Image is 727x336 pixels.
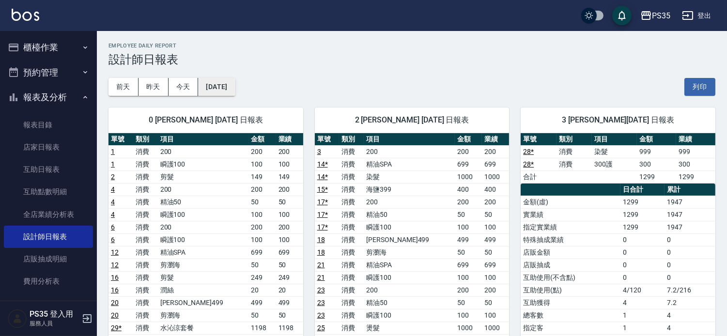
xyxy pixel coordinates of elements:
[364,133,455,146] th: 項目
[158,183,249,196] td: 200
[133,170,158,183] td: 消費
[120,115,292,125] span: 0 [PERSON_NAME] [DATE] 日報表
[592,158,637,170] td: 300護
[276,145,303,158] td: 200
[521,133,715,183] table: a dense table
[339,196,364,208] td: 消費
[455,170,482,183] td: 1000
[364,284,455,296] td: 200
[4,136,93,158] a: 店家日報表
[482,309,509,321] td: 100
[620,309,665,321] td: 1
[612,6,632,25] button: save
[339,233,364,246] td: 消費
[557,158,592,170] td: 消費
[111,223,115,231] a: 6
[4,181,93,203] a: 互助點數明細
[4,248,93,270] a: 店販抽成明細
[521,296,620,309] td: 互助獲得
[249,208,276,221] td: 100
[364,246,455,259] td: 剪瀏海
[521,208,620,221] td: 實業績
[276,133,303,146] th: 業績
[482,170,509,183] td: 1000
[665,196,715,208] td: 1947
[133,309,158,321] td: 消費
[521,246,620,259] td: 店販金額
[169,78,199,96] button: 今天
[620,221,665,233] td: 1299
[521,284,620,296] td: 互助使用(點)
[108,78,139,96] button: 前天
[521,309,620,321] td: 總客數
[133,183,158,196] td: 消費
[339,271,364,284] td: 消費
[4,270,93,292] a: 費用分析表
[455,133,482,146] th: 金額
[317,286,325,294] a: 23
[665,208,715,221] td: 1947
[482,246,509,259] td: 50
[521,259,620,271] td: 店販抽成
[111,261,119,269] a: 12
[364,296,455,309] td: 精油50
[364,271,455,284] td: 瞬護100
[249,246,276,259] td: 699
[620,259,665,271] td: 0
[133,259,158,271] td: 消費
[249,321,276,334] td: 1198
[665,309,715,321] td: 4
[111,248,119,256] a: 12
[158,321,249,334] td: 水沁涼套餐
[158,145,249,158] td: 200
[364,233,455,246] td: [PERSON_NAME]499
[30,319,79,328] p: 服務人員
[620,196,665,208] td: 1299
[158,208,249,221] td: 瞬護100
[249,259,276,271] td: 50
[339,133,364,146] th: 類別
[455,221,482,233] td: 100
[364,158,455,170] td: 精油SPA
[482,271,509,284] td: 100
[364,183,455,196] td: 海鹽399
[133,233,158,246] td: 消費
[276,158,303,170] td: 100
[455,271,482,284] td: 100
[339,246,364,259] td: 消費
[455,145,482,158] td: 200
[276,259,303,271] td: 50
[12,9,39,21] img: Logo
[276,196,303,208] td: 50
[30,309,79,319] h5: PS35 登入用
[455,296,482,309] td: 50
[364,259,455,271] td: 精油SPA
[276,309,303,321] td: 50
[521,133,556,146] th: 單號
[111,211,115,218] a: 4
[317,261,325,269] a: 21
[364,170,455,183] td: 染髮
[482,284,509,296] td: 200
[482,259,509,271] td: 699
[317,148,321,155] a: 3
[455,183,482,196] td: 400
[339,158,364,170] td: 消費
[665,271,715,284] td: 0
[665,233,715,246] td: 0
[364,208,455,221] td: 精油50
[665,284,715,296] td: 7.2/216
[455,208,482,221] td: 50
[652,10,670,22] div: PS35
[4,35,93,60] button: 櫃檯作業
[158,296,249,309] td: [PERSON_NAME]499
[620,321,665,334] td: 1
[455,196,482,208] td: 200
[317,248,325,256] a: 18
[482,296,509,309] td: 50
[339,309,364,321] td: 消費
[111,286,119,294] a: 16
[4,158,93,181] a: 互助日報表
[532,115,704,125] span: 3 [PERSON_NAME][DATE] 日報表
[8,309,27,328] img: Person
